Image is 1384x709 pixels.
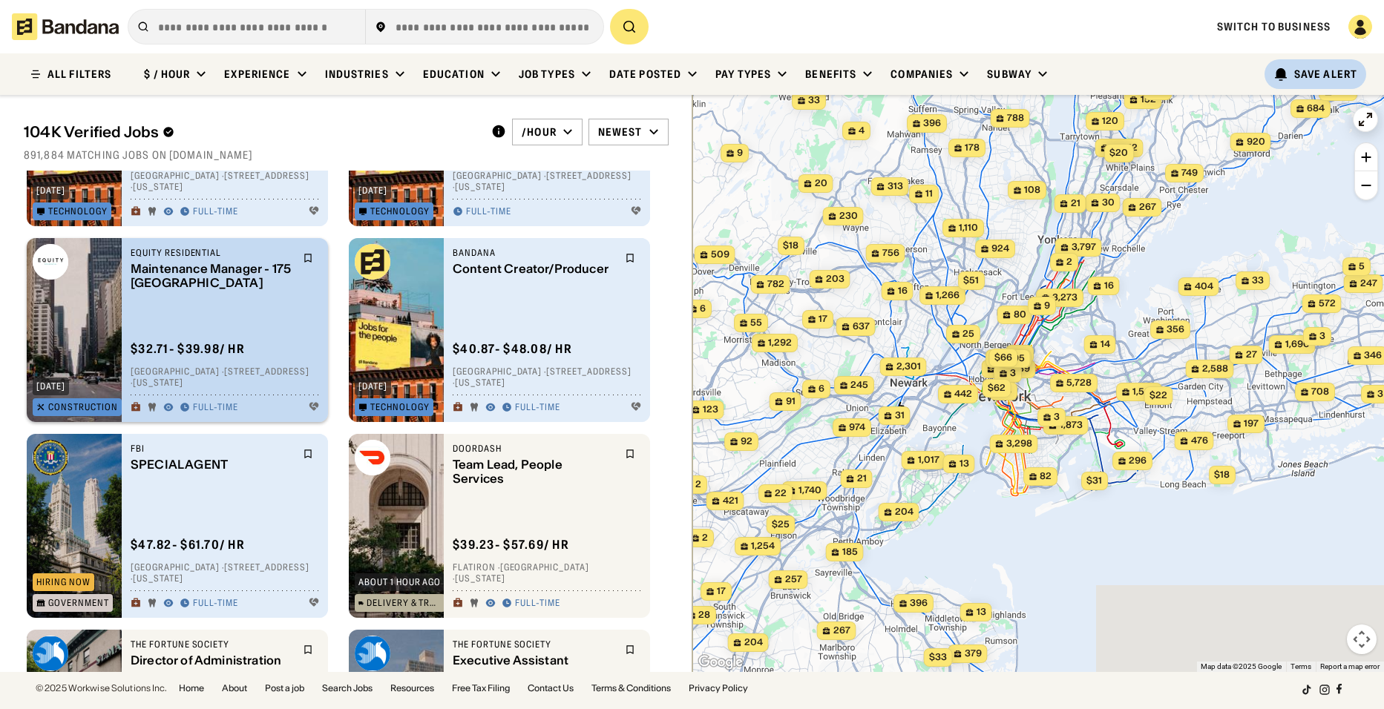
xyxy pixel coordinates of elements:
img: The Fortune Society logo [355,636,390,671]
span: 3,797 [1071,241,1095,254]
span: $31 [1086,475,1102,486]
span: 788 [1006,112,1023,125]
div: Save Alert [1294,67,1357,81]
span: 267 [833,624,850,637]
div: 891,884 matching jobs on [DOMAIN_NAME] [24,148,669,162]
span: 313 [887,180,902,193]
div: Industries [325,67,389,81]
span: 974 [849,421,865,434]
span: 5,728 [1066,377,1092,389]
span: 33 [1252,274,1264,287]
div: Content Creator/Producer [453,262,616,276]
div: Full-time [466,206,511,218]
span: 203 [825,273,844,286]
div: Companies [891,67,953,81]
div: [GEOGRAPHIC_DATA] · [STREET_ADDRESS] · [US_STATE] [453,170,641,193]
div: Newest [598,125,643,139]
span: 2,352 [1111,142,1137,154]
img: Equity Residential logo [33,244,68,280]
div: Date Posted [609,67,681,81]
span: 356 [1167,323,1184,336]
span: 3,298 [1006,438,1032,450]
span: 21 [1070,197,1080,210]
span: 1,292 [768,337,792,349]
span: 25 [962,328,974,340]
a: Contact Us [528,684,574,693]
span: $18 [1214,469,1230,480]
span: 379 [964,647,981,660]
span: 185 [842,546,857,558]
span: 13 [959,458,968,470]
span: 3 [1377,388,1383,400]
span: 22 [775,487,787,500]
img: FBI logo [33,440,68,475]
div: Team Lead, People Services [453,458,616,486]
a: Post a job [265,684,304,693]
span: 2,301 [896,360,920,373]
span: $95 [1006,352,1024,363]
a: Home [179,684,204,693]
div: Full-time [193,206,238,218]
span: 572 [1318,297,1335,310]
div: Technology [48,207,108,216]
div: Pay Types [715,67,771,81]
span: 245 [850,379,868,392]
span: 1,690 [1285,338,1309,351]
span: 756 [882,247,899,260]
div: grid [24,171,668,672]
div: [DATE] [36,186,65,195]
img: Google [696,653,745,672]
span: $22 [1149,389,1167,400]
div: Full-time [515,402,560,414]
span: 3,273 [1052,291,1078,304]
span: 178 [965,142,980,154]
span: 3 [1319,330,1325,343]
span: 17 [819,313,827,326]
span: 267 [1138,201,1155,214]
span: 2 [695,478,701,491]
span: 108 [1024,184,1040,197]
span: 421 [722,495,738,507]
div: Bandana [453,247,616,259]
div: The Fortune Society [453,639,616,650]
span: 3 [1010,367,1016,380]
div: [GEOGRAPHIC_DATA] · [STREET_ADDRESS] · [US_STATE] [131,366,319,389]
span: 3 [1006,385,1011,398]
span: Map data ©2025 Google [1201,662,1282,670]
span: 296 [1129,455,1147,467]
span: 55 [750,317,762,329]
div: $ 47.82 - $61.70 / hr [131,537,245,553]
div: SPECIAL AGENT [131,458,294,472]
span: 749 [1181,167,1198,179]
span: 33 [808,94,820,107]
div: Flatiron · [GEOGRAPHIC_DATA] · [US_STATE] [453,561,641,584]
span: 2 [702,532,708,544]
a: About [222,684,247,693]
span: 4 [859,125,865,137]
span: $66 [994,352,1011,363]
span: 509 [710,248,729,261]
div: Experience [224,67,290,81]
span: 80 [1013,309,1026,321]
span: 442 [954,388,972,400]
span: 1,110 [959,222,978,234]
span: 120 [1102,115,1118,128]
span: 1,017 [917,454,939,466]
span: 30 [1101,197,1114,209]
div: [DATE] [36,382,65,391]
div: © 2025 Workwise Solutions Inc. [36,684,167,693]
span: 16 [897,285,907,297]
div: ALL FILTERS [47,69,111,79]
span: 14 [1100,338,1109,351]
button: Map camera controls [1347,624,1377,654]
div: $ 39.23 - $57.69 / hr [453,537,569,553]
a: Free Tax Filing [452,684,510,693]
a: Switch to Business [1217,20,1331,33]
div: Subway [987,67,1032,81]
div: [GEOGRAPHIC_DATA] · [STREET_ADDRESS] · [US_STATE] [453,366,641,389]
div: Equity Residential [131,247,294,259]
span: 1,873 [1059,419,1082,432]
span: 17 [717,585,726,598]
span: $33 [928,651,946,662]
div: DoorDash [453,443,616,455]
